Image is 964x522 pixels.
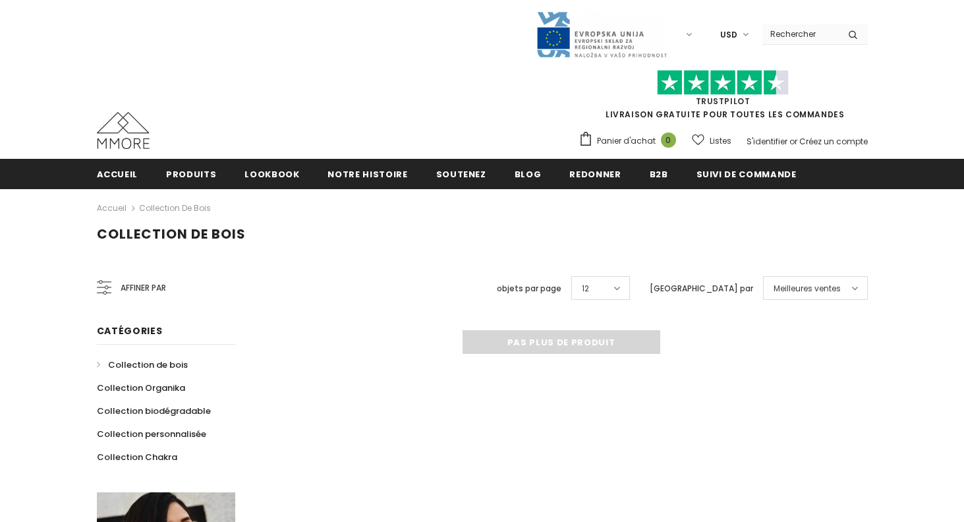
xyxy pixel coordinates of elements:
span: Meilleures ventes [774,282,841,295]
span: Redonner [569,168,621,181]
span: Accueil [97,168,138,181]
a: Créez un compte [799,136,868,147]
span: or [789,136,797,147]
span: LIVRAISON GRATUITE POUR TOUTES LES COMMANDES [579,76,868,120]
span: Panier d'achat [597,134,656,148]
a: Notre histoire [327,159,407,188]
span: soutenez [436,168,486,181]
a: Collection Chakra [97,446,177,469]
a: Collection Organika [97,376,185,399]
a: Collection personnalisée [97,422,206,446]
span: Collection Chakra [97,451,177,463]
span: B2B [650,168,668,181]
a: Listes [692,129,731,152]
span: Lookbook [244,168,299,181]
span: Collection de bois [97,225,246,243]
img: Cas MMORE [97,112,150,149]
span: Suivi de commande [696,168,797,181]
span: Listes [710,134,731,148]
a: Produits [166,159,216,188]
a: Collection de bois [97,353,188,376]
a: Accueil [97,200,127,216]
a: Collection de bois [139,202,211,214]
a: B2B [650,159,668,188]
span: Collection Organika [97,382,185,394]
span: Blog [515,168,542,181]
img: Javni Razpis [536,11,667,59]
span: Affiner par [121,281,166,295]
span: Produits [166,168,216,181]
a: Collection biodégradable [97,399,211,422]
a: TrustPilot [696,96,751,107]
span: Notre histoire [327,168,407,181]
a: Javni Razpis [536,28,667,40]
a: Accueil [97,159,138,188]
a: Blog [515,159,542,188]
span: 12 [582,282,589,295]
img: Faites confiance aux étoiles pilotes [657,70,789,96]
label: objets par page [497,282,561,295]
a: Redonner [569,159,621,188]
span: Collection biodégradable [97,405,211,417]
a: Lookbook [244,159,299,188]
label: [GEOGRAPHIC_DATA] par [650,282,753,295]
span: Collection personnalisée [97,428,206,440]
a: Panier d'achat 0 [579,131,683,151]
span: USD [720,28,737,42]
a: Suivi de commande [696,159,797,188]
span: 0 [661,132,676,148]
a: soutenez [436,159,486,188]
input: Search Site [762,24,838,43]
span: Collection de bois [108,359,188,371]
a: S'identifier [747,136,787,147]
span: Catégories [97,324,163,337]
